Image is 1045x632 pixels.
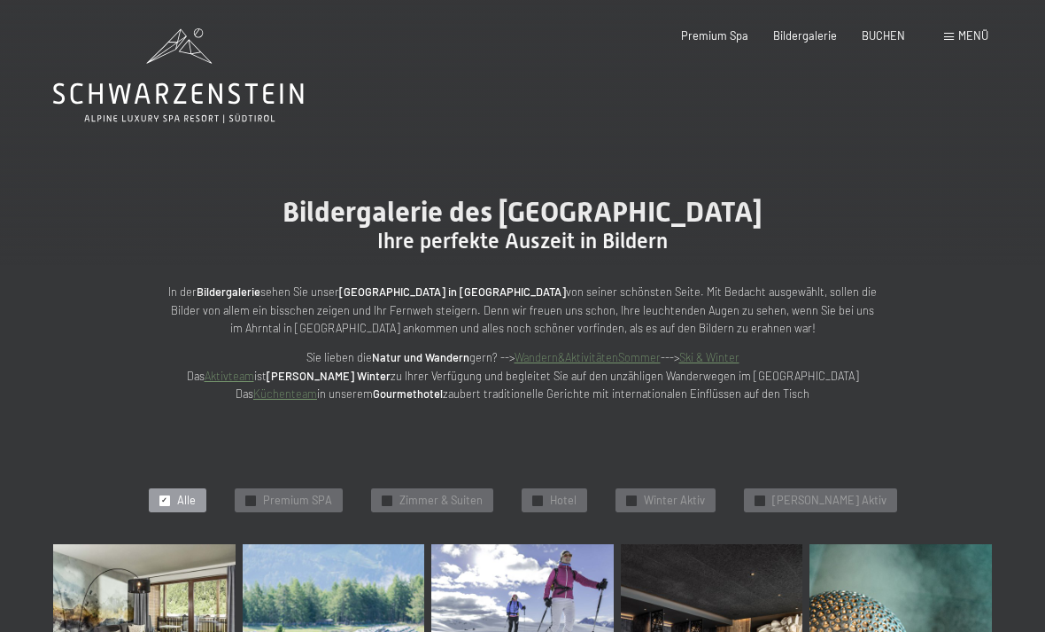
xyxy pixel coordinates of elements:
span: ✓ [756,495,762,505]
a: Aktivteam [205,369,254,383]
a: Küchenteam [253,386,317,401]
p: In der sehen Sie unser von seiner schönsten Seite. Mit Bedacht ausgewählt, sollen die Bilder von ... [168,283,877,337]
span: Winter Aktiv [644,493,705,509]
span: Premium SPA [263,493,332,509]
a: Premium Spa [681,28,748,43]
span: [PERSON_NAME] Aktiv [772,493,886,509]
a: Bildergalerie [773,28,837,43]
a: Ski & Winter [679,350,739,364]
span: Menü [958,28,988,43]
span: Zimmer & Suiten [399,493,483,509]
strong: [GEOGRAPHIC_DATA] in [GEOGRAPHIC_DATA] [339,285,566,299]
p: Sie lieben die gern? --> ---> Das ist zu Ihrer Verfügung und begleitet Sie auf den unzähligen Wan... [168,348,877,402]
span: ✓ [534,495,540,505]
span: ✓ [161,495,167,505]
span: ✓ [383,495,390,505]
span: Bildergalerie des [GEOGRAPHIC_DATA] [283,195,762,229]
strong: [PERSON_NAME] Winter [267,369,391,383]
span: ✓ [247,495,253,505]
strong: Gourmethotel [373,386,443,401]
strong: Natur und Wandern [372,350,469,364]
span: ✓ [628,495,634,505]
span: Hotel [550,493,577,509]
a: BUCHEN [862,28,905,43]
strong: Bildergalerie [197,285,260,299]
span: Ihre perfekte Auszeit in Bildern [377,229,668,254]
a: Wandern&AktivitätenSommer [515,350,661,364]
span: Alle [177,493,196,509]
